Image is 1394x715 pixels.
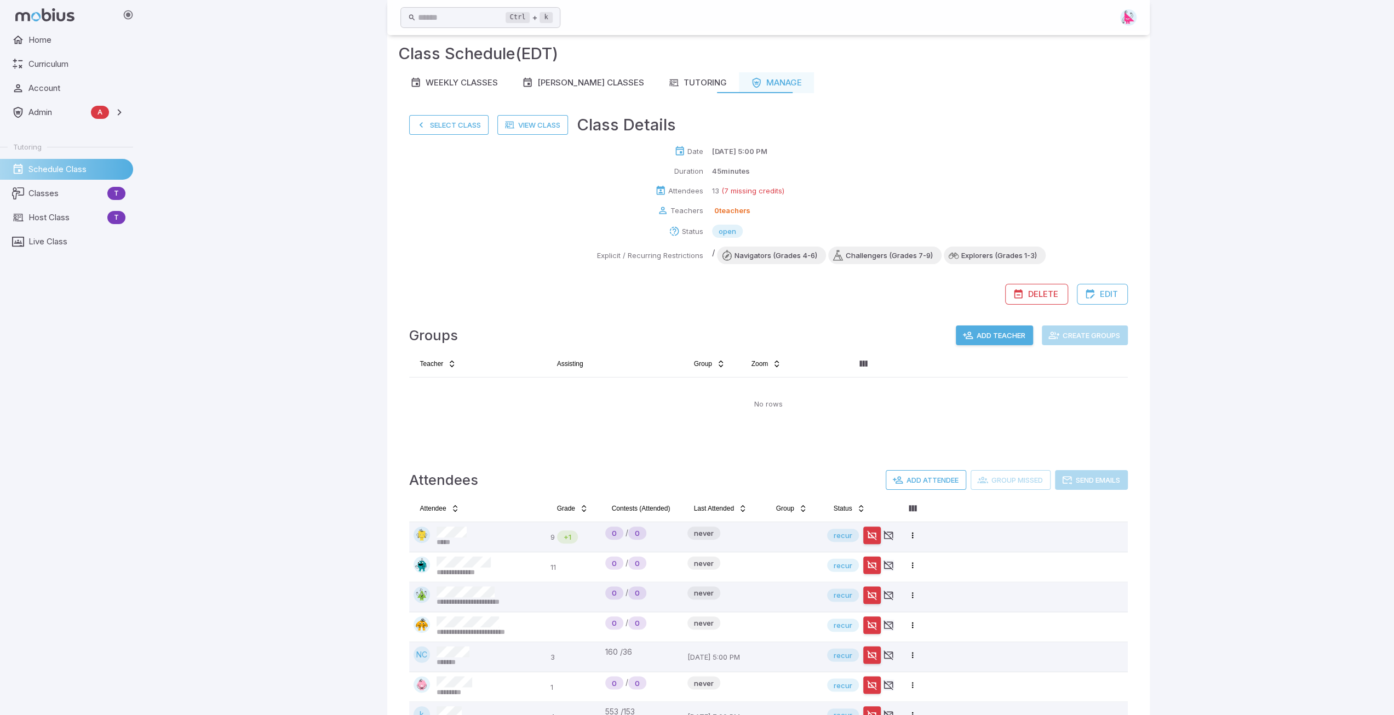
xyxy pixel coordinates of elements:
[557,531,578,542] span: +1
[550,500,595,517] button: Grade
[668,77,727,89] div: Tutoring
[687,647,761,667] p: [DATE] 5:00 PM
[605,676,679,689] div: /
[827,500,872,517] button: Status
[776,504,794,513] span: Group
[605,616,679,630] div: /
[506,12,530,23] kbd: Ctrl
[694,504,734,513] span: Last Attended
[714,205,750,216] p: 0 teachers
[409,324,458,346] h4: Groups
[28,211,103,224] span: Host Class
[712,247,1046,264] div: /
[409,469,478,491] h4: Attendees
[605,557,679,570] div: /
[628,587,646,598] span: 0
[628,527,646,540] div: New Student
[410,77,498,89] div: Weekly Classes
[28,82,125,94] span: Account
[628,557,646,570] div: New Student
[687,528,720,539] span: never
[682,226,703,237] p: Status
[754,398,783,409] p: No rows
[605,500,677,517] button: Contests (Attended)
[550,531,555,542] p: 9
[420,504,446,513] span: Attendee
[612,504,670,513] span: Contests (Attended)
[726,250,826,261] span: Navigators (Grades 4-6)
[628,617,646,628] span: 0
[712,185,719,196] p: 13
[605,557,623,570] div: Never Played
[827,650,859,661] span: recur
[953,250,1046,261] span: Explorers (Grades 1-3)
[904,500,921,517] button: Column visibility
[414,527,430,543] img: square.svg
[557,530,578,544] div: Math is above age level
[414,676,430,693] img: hexagon.svg
[414,616,430,633] img: semi-circle.svg
[628,586,646,599] div: New Student
[687,587,720,598] span: never
[28,236,125,248] span: Live Class
[827,590,859,600] span: recur
[687,500,754,517] button: Last Attended
[956,325,1033,345] button: Add Teacher
[854,355,872,373] button: Column visibility
[605,677,623,688] span: 0
[628,558,646,569] span: 0
[721,185,784,196] p: (7 missing credits)
[687,617,720,628] span: never
[107,212,125,223] span: T
[628,676,646,689] div: New Student
[712,146,767,157] p: [DATE] 5:00 PM
[506,11,553,24] div: +
[745,355,788,373] button: Zoom
[827,679,859,690] span: recur
[420,359,444,368] span: Teacher
[550,355,590,373] button: Assisting
[687,355,732,373] button: Group
[712,165,750,176] p: 45 minutes
[550,676,596,697] p: 1
[628,528,646,539] span: 0
[398,42,558,66] h3: Class Schedule (EDT)
[628,677,646,688] span: 0
[837,250,942,261] span: Challengers (Grades 7-9)
[605,676,623,689] div: Never Played
[668,185,703,196] p: Attendees
[414,647,430,663] div: NC
[1077,284,1128,305] button: Edit
[712,226,743,237] span: open
[550,557,596,577] p: 11
[687,677,720,688] span: never
[107,188,125,199] span: T
[409,115,489,135] button: Select Class
[687,558,720,569] span: never
[28,106,87,118] span: Admin
[605,647,679,657] div: 160 / 36
[497,115,568,135] a: View Class
[827,560,859,571] span: recur
[1005,284,1068,305] button: Delete
[886,470,966,490] button: Add Attendee
[605,586,679,599] div: /
[522,77,644,89] div: [PERSON_NAME] Classes
[605,616,623,630] div: Never Played
[605,587,623,598] span: 0
[597,250,703,261] p: Explicit / Recurring Restrictions
[670,205,703,216] p: Teachers
[605,528,623,539] span: 0
[1120,9,1137,26] img: right-triangle.svg
[770,500,814,517] button: Group
[628,616,646,630] div: New Student
[557,359,583,368] span: Assisting
[28,163,125,175] span: Schedule Class
[557,504,575,513] span: Grade
[605,527,623,540] div: Never Played
[605,558,623,569] span: 0
[827,530,859,541] span: recur
[827,620,859,631] span: recur
[13,142,42,152] span: Tutoring
[414,557,430,573] img: octagon.svg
